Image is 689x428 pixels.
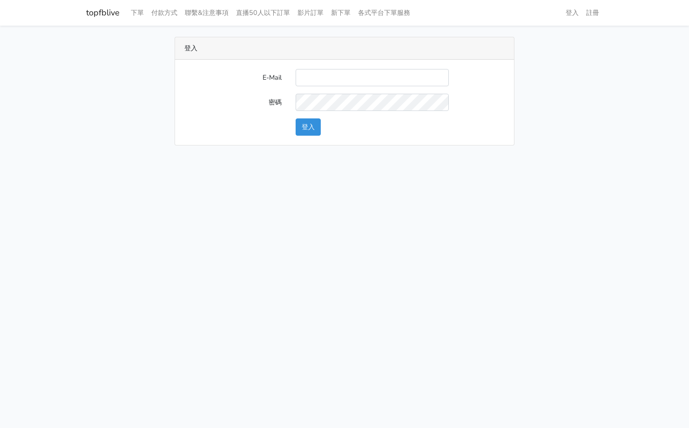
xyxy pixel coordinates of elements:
a: topfblive [86,4,120,22]
div: 登入 [175,37,514,60]
label: E-Mail [177,69,289,86]
a: 聯繫&注意事項 [181,4,232,22]
a: 直播50人以下訂單 [232,4,294,22]
button: 登入 [296,118,321,136]
a: 下單 [127,4,148,22]
a: 付款方式 [148,4,181,22]
a: 登入 [562,4,582,22]
a: 新下單 [327,4,354,22]
a: 註冊 [582,4,603,22]
label: 密碼 [177,94,289,111]
a: 各式平台下單服務 [354,4,414,22]
a: 影片訂單 [294,4,327,22]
